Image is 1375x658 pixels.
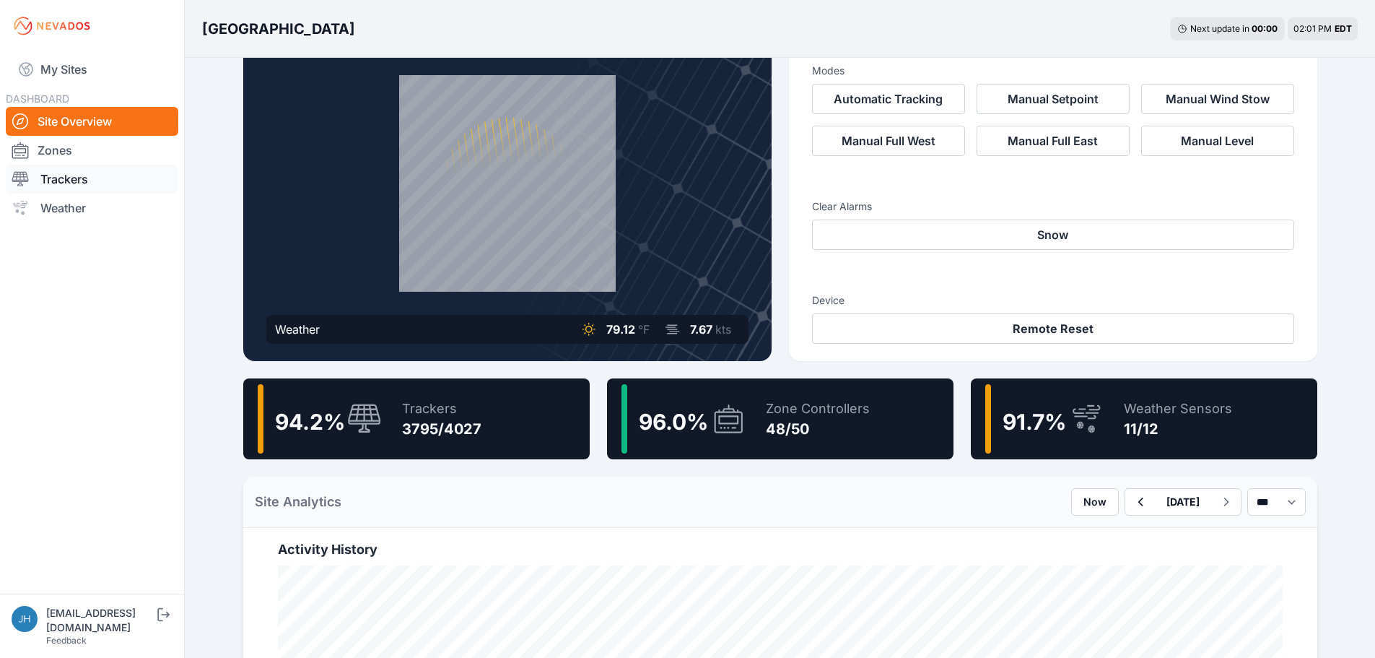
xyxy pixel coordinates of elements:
a: Trackers [6,165,178,194]
div: Weather Sensors [1124,399,1232,419]
span: kts [715,322,731,337]
button: Remote Reset [812,313,1294,344]
button: Manual Wind Stow [1141,84,1294,114]
span: 96.0 % [639,409,708,435]
a: 94.2%Trackers3795/4027 [243,378,590,459]
span: 91.7 % [1003,409,1066,435]
span: EDT [1335,23,1352,34]
button: [DATE] [1155,489,1211,515]
button: Manual Full East [977,126,1130,156]
a: 96.0%Zone Controllers48/50 [607,378,953,459]
h2: Activity History [278,540,1283,560]
a: Zones [6,136,178,165]
h3: Modes [812,64,844,78]
button: Manual Full West [812,126,965,156]
span: °F [638,322,650,337]
div: Weather [275,321,320,338]
span: 79.12 [606,322,635,337]
button: Automatic Tracking [812,84,965,114]
a: Weather [6,194,178,222]
a: Site Overview [6,107,178,136]
nav: Breadcrumb [202,10,355,48]
div: Zone Controllers [766,399,870,419]
a: Feedback [46,635,87,646]
h3: [GEOGRAPHIC_DATA] [202,19,355,39]
button: Manual Level [1141,126,1294,156]
span: Next update in [1190,23,1249,34]
button: Snow [812,220,1294,250]
div: 00 : 00 [1252,23,1278,35]
span: 94.2 % [275,409,345,435]
h2: Site Analytics [255,492,341,512]
div: Trackers [402,399,481,419]
div: 48/50 [766,419,870,439]
div: [EMAIL_ADDRESS][DOMAIN_NAME] [46,606,154,635]
span: 7.67 [690,322,712,337]
div: 11/12 [1124,419,1232,439]
span: DASHBOARD [6,92,69,105]
a: My Sites [6,52,178,87]
span: 02:01 PM [1293,23,1332,34]
button: Manual Setpoint [977,84,1130,114]
a: 91.7%Weather Sensors11/12 [971,378,1317,459]
img: jhaberkorn@invenergy.com [12,606,38,632]
div: 3795/4027 [402,419,481,439]
h3: Clear Alarms [812,199,1294,214]
button: Now [1071,488,1119,516]
h3: Device [812,293,1294,308]
img: Nevados [12,14,92,38]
